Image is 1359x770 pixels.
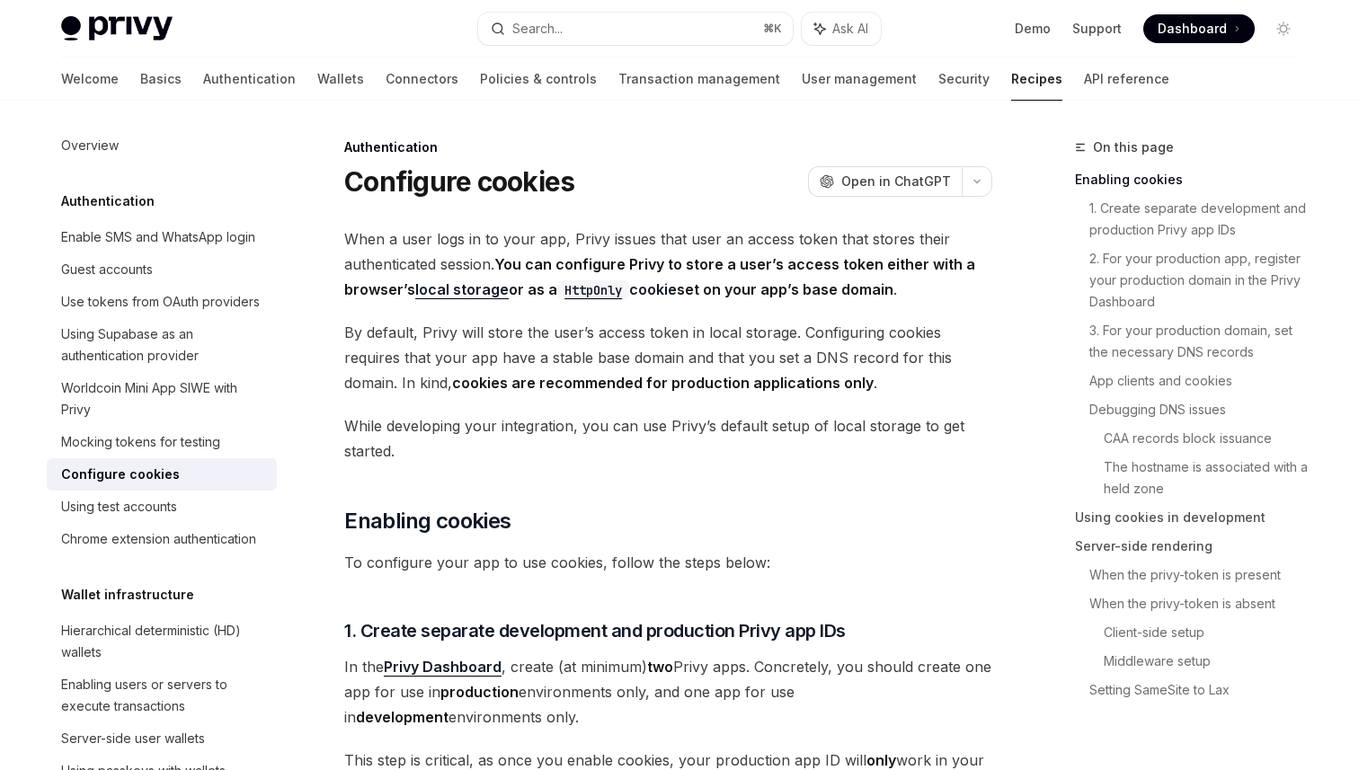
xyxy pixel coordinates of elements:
[512,18,563,40] div: Search...
[317,58,364,101] a: Wallets
[344,165,574,198] h1: Configure cookies
[61,323,266,367] div: Using Supabase as an authentication provider
[61,528,256,550] div: Chrome extension authentication
[1075,503,1312,532] a: Using cookies in development
[1089,316,1312,367] a: 3. For your production domain, set the necessary DNS records
[452,374,874,392] strong: cookies are recommended for production applications only
[1143,14,1255,43] a: Dashboard
[1089,589,1312,618] a: When the privy-token is absent
[47,372,277,426] a: Worldcoin Mini App SIWE with Privy
[61,584,194,606] h5: Wallet infrastructure
[47,253,277,286] a: Guest accounts
[47,668,277,722] a: Enabling users or servers to execute transactions
[1089,395,1312,424] a: Debugging DNS issues
[1089,367,1312,395] a: App clients and cookies
[386,58,458,101] a: Connectors
[61,16,173,41] img: light logo
[440,683,519,701] strong: production
[61,259,153,280] div: Guest accounts
[61,226,255,248] div: Enable SMS and WhatsApp login
[1158,20,1227,38] span: Dashboard
[618,58,780,101] a: Transaction management
[1104,618,1312,647] a: Client-side setup
[480,58,597,101] a: Policies & controls
[1075,532,1312,561] a: Server-side rendering
[61,291,260,313] div: Use tokens from OAuth providers
[61,58,119,101] a: Welcome
[47,491,277,523] a: Using test accounts
[61,674,266,717] div: Enabling users or servers to execute transactions
[1104,647,1312,676] a: Middleware setup
[47,458,277,491] a: Configure cookies
[344,226,992,302] span: When a user logs in to your app, Privy issues that user an access token that stores their authent...
[1093,137,1174,158] span: On this page
[802,13,881,45] button: Ask AI
[763,22,782,36] span: ⌘ K
[344,413,992,464] span: While developing your integration, you can use Privy’s default setup of local storage to get star...
[1104,424,1312,453] a: CAA records block issuance
[1089,244,1312,316] a: 2. For your production app, register your production domain in the Privy Dashboard
[832,20,868,38] span: Ask AI
[1084,58,1169,101] a: API reference
[47,523,277,555] a: Chrome extension authentication
[61,431,220,453] div: Mocking tokens for testing
[61,620,266,663] div: Hierarchical deterministic (HD) wallets
[384,658,502,676] strong: Privy Dashboard
[802,58,917,101] a: User management
[1089,676,1312,704] a: Setting SameSite to Lax
[1072,20,1122,38] a: Support
[61,464,180,485] div: Configure cookies
[344,320,992,395] span: By default, Privy will store the user’s access token in local storage. Configuring cookies requir...
[61,377,266,420] div: Worldcoin Mini App SIWE with Privy
[1011,58,1062,101] a: Recipes
[1104,453,1312,503] a: The hostname is associated with a held zone
[1075,165,1312,194] a: Enabling cookies
[1089,561,1312,589] a: When the privy-token is present
[47,286,277,318] a: Use tokens from OAuth providers
[61,496,177,518] div: Using test accounts
[557,280,629,300] code: HttpOnly
[557,280,677,298] a: HttpOnlycookie
[866,751,896,769] strong: only
[344,138,992,156] div: Authentication
[647,658,673,676] strong: two
[47,221,277,253] a: Enable SMS and WhatsApp login
[47,318,277,372] a: Using Supabase as an authentication provider
[1269,14,1298,43] button: Toggle dark mode
[415,280,509,299] a: local storage
[344,654,992,730] span: In the , create (at minimum) Privy apps. Concretely, you should create one app for use in environ...
[47,722,277,755] a: Server-side user wallets
[344,550,992,575] span: To configure your app to use cookies, follow the steps below:
[61,135,119,156] div: Overview
[203,58,296,101] a: Authentication
[47,129,277,162] a: Overview
[47,426,277,458] a: Mocking tokens for testing
[1089,194,1312,244] a: 1. Create separate development and production Privy app IDs
[344,255,975,299] strong: You can configure Privy to store a user’s access token either with a browser’s or as a set on you...
[47,615,277,668] a: Hierarchical deterministic (HD) wallets
[344,618,846,643] span: 1. Create separate development and production Privy app IDs
[938,58,990,101] a: Security
[1015,20,1051,38] a: Demo
[61,190,155,212] h5: Authentication
[356,708,449,726] strong: development
[841,173,951,190] span: Open in ChatGPT
[140,58,182,101] a: Basics
[478,13,793,45] button: Search...⌘K
[344,507,511,535] span: Enabling cookies
[61,728,205,749] div: Server-side user wallets
[808,166,962,197] button: Open in ChatGPT
[384,658,502,677] a: Privy Dashboard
